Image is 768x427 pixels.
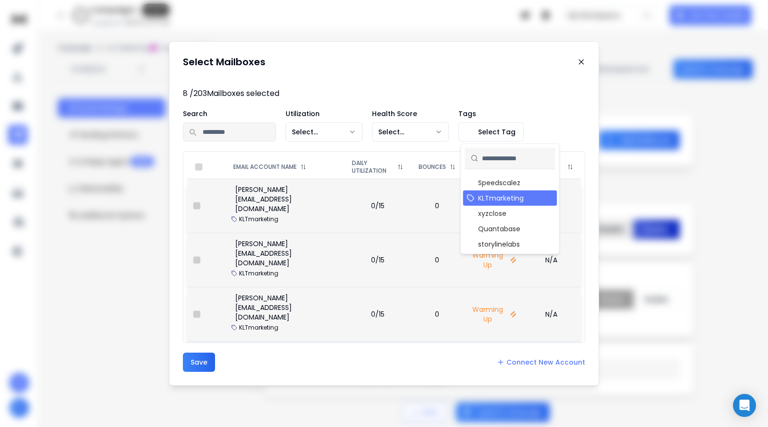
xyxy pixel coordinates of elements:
[183,88,585,99] p: 8 / 203 Mailboxes selected
[183,353,215,372] button: Save
[235,239,338,268] p: [PERSON_NAME][EMAIL_ADDRESS][DOMAIN_NAME]
[417,201,457,211] p: 0
[344,341,411,395] td: 0/15
[458,122,524,142] button: Select Tag
[344,287,411,341] td: 0/15
[286,122,362,142] button: Select...
[478,224,520,234] span: Quantabase
[478,239,520,249] span: storylinelabs
[469,305,516,324] p: Warming Up
[344,178,411,233] td: 0/15
[733,394,756,417] div: Open Intercom Messenger
[372,122,449,142] button: Select...
[497,357,585,367] a: Connect New Account
[522,233,581,287] td: N/A
[417,309,457,319] p: 0
[239,324,278,332] p: KLTmarketing
[478,193,524,203] span: KLTmarketing
[183,55,265,69] h1: Select Mailboxes
[478,178,520,188] span: Speedscalez
[239,270,278,277] p: KLTmarketing
[239,215,278,223] p: KLTmarketing
[522,287,581,341] td: N/A
[235,293,338,322] p: [PERSON_NAME][EMAIL_ADDRESS][DOMAIN_NAME]
[458,109,524,119] p: Tags
[233,163,336,171] div: EMAIL ACCOUNT NAME
[183,109,276,119] p: Search
[417,255,457,265] p: 0
[419,163,446,171] p: BOUNCES
[344,233,411,287] td: 0/15
[478,209,506,218] span: xyzclose
[372,109,449,119] p: Health Score
[352,159,394,175] p: DAILY UTILIZATION
[522,341,581,395] td: N/A
[235,185,338,213] p: [PERSON_NAME][EMAIL_ADDRESS][DOMAIN_NAME]
[286,109,362,119] p: Utilization
[469,250,516,270] p: Warming Up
